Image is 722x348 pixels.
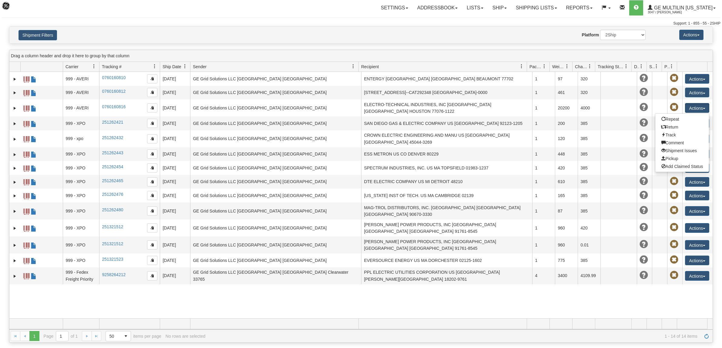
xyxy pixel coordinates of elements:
a: BOL / CMR [31,206,37,216]
a: Expand [12,193,18,199]
td: GE Grid Solutions LLC [GEOGRAPHIC_DATA] [GEOGRAPHIC_DATA] [190,147,361,161]
td: 1 [532,130,555,147]
a: BOL / CMR [31,223,37,233]
td: GE Grid Solutions LLC [GEOGRAPHIC_DATA] [GEOGRAPHIC_DATA] [190,116,361,130]
button: Copy to clipboard [147,149,157,159]
button: Copy to clipboard [147,240,157,249]
button: Actions [685,256,709,265]
a: Expand [12,136,18,142]
td: [DATE] [160,219,190,236]
a: Expand [12,273,18,279]
span: Unknown [640,223,648,232]
td: 0.01 [578,236,600,253]
td: [DATE] [160,147,190,161]
a: BOL / CMR [31,190,37,200]
td: CROWN ELECTRIC ENGINEERING AND MANU US [GEOGRAPHIC_DATA] [GEOGRAPHIC_DATA] 45044-3269 [361,130,532,147]
button: Copy to clipboard [147,177,157,186]
span: Charge [575,64,588,70]
span: Unknown [640,256,648,264]
span: Pickup Not Assigned [670,256,678,264]
td: GE Grid Solutions LLC [GEOGRAPHIC_DATA] [GEOGRAPHIC_DATA] [190,236,361,253]
a: Lists [462,0,488,15]
td: 4109.99 [578,267,600,284]
td: PPL ELECTRIC UTILITIES CORPORATION US [GEOGRAPHIC_DATA] [PERSON_NAME][GEOGRAPHIC_DATA] 18202-9761 [361,267,532,284]
td: [STREET_ADDRESS]--CAT292348 [GEOGRAPHIC_DATA]-0000 [361,86,532,100]
button: Copy to clipboard [147,191,157,200]
a: Repeat [655,115,709,123]
td: MAG-TROL DISTRIBUTORS, INC. [GEOGRAPHIC_DATA] [GEOGRAPHIC_DATA] [GEOGRAPHIC_DATA] 90670-3330 [361,202,532,219]
span: Unknown [640,163,648,172]
td: 999 - AVERI [63,99,99,116]
td: [DATE] [160,175,190,189]
td: 385 [578,147,600,161]
td: 87 [555,202,578,219]
td: 999 - xpo [63,130,99,147]
span: Pickup Not Assigned [670,177,678,186]
a: Label [23,206,29,216]
a: 251262432 [102,135,123,140]
td: 999 - XPO [63,116,99,130]
span: Unknown [640,191,648,199]
a: Ship Date filter column settings [180,61,190,72]
td: [US_STATE] INST OF TECH. US MA CAMBRIDGE 02139 [361,189,532,202]
a: Comment [655,139,709,147]
td: 1 [532,219,555,236]
td: [DATE] [160,99,190,116]
a: Charge filter column settings [585,61,595,72]
td: 1 [532,99,555,116]
span: Pickup Not Assigned [670,103,678,112]
a: 251262454 [102,164,123,169]
span: Pickup Not Assigned [670,240,678,249]
button: Actions [685,223,709,233]
td: 999 - XPO [63,253,99,267]
button: Copy to clipboard [147,256,157,265]
span: Unknown [640,103,648,112]
td: 775 [555,253,578,267]
td: 1 [532,236,555,253]
a: Delivery Status filter column settings [636,61,646,72]
button: Copy to clipboard [147,119,157,128]
td: GE Grid Solutions LLC [GEOGRAPHIC_DATA] [GEOGRAPHIC_DATA] [190,161,361,175]
a: BOL / CMR [31,87,37,97]
a: BOL / CMR [31,240,37,249]
td: [DATE] [160,116,190,130]
td: 1 [532,161,555,175]
span: Unknown [640,88,648,96]
a: Expand [12,90,18,96]
a: Expand [12,121,18,127]
span: Pickup Not Assigned [670,191,678,199]
td: GE Grid Solutions LLC [GEOGRAPHIC_DATA] [GEOGRAPHIC_DATA] [190,99,361,116]
span: Unknown [640,149,648,158]
button: Copy to clipboard [147,206,157,216]
a: Carrier filter column settings [89,61,99,72]
td: GE Grid Solutions LLC [GEOGRAPHIC_DATA] [GEOGRAPHIC_DATA] [190,219,361,236]
td: [DATE] [160,72,190,86]
td: 1 [532,72,555,86]
a: Label [23,133,29,143]
span: items per page [106,331,161,341]
a: Shipment Issues filter column settings [651,61,662,72]
td: 3400 [555,267,578,284]
button: Actions [685,74,709,84]
button: Actions [685,177,709,187]
td: 960 [555,236,578,253]
a: BOL / CMR [31,74,37,83]
span: Delivery Status [634,64,639,70]
a: 251321512 [102,241,123,246]
a: BOL / CMR [31,103,37,112]
a: Expand [12,179,18,185]
td: 999 - XPO [63,161,99,175]
a: Expand [12,258,18,264]
td: 448 [555,147,578,161]
a: 251321523 [102,257,123,262]
td: ELECTRO-TECHNICAL INDUSTRIES, INC [GEOGRAPHIC_DATA] [GEOGRAPHIC_DATA] HOUSTON 77076-1122 [361,99,532,116]
a: Label [23,163,29,172]
td: 385 [578,161,600,175]
td: 20200 [555,99,578,116]
button: Copy to clipboard [147,74,157,83]
a: 9258264212 [102,272,126,277]
a: Reports [562,0,597,15]
span: Unknown [640,119,648,127]
a: Refresh [702,331,711,341]
td: 97 [555,72,578,86]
